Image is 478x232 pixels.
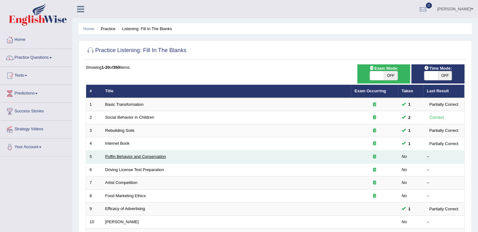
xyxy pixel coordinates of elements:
span: You cannot take this question anymore [406,206,413,212]
a: Driving License Test Preparation [105,167,164,172]
h2: Practice Listening: Fill In The Blanks [86,46,186,55]
th: Title [102,85,351,98]
td: 4 [86,137,102,150]
td: 2 [86,111,102,124]
span: 0 [426,3,432,8]
th: Last Result [423,85,464,98]
span: You cannot take this question anymore [406,101,413,108]
a: Home [83,26,94,31]
a: Your Account [0,138,72,154]
div: Exam occurring question [354,102,395,108]
td: 9 [86,202,102,216]
td: 3 [86,124,102,137]
div: Show exams occurring in exams [357,64,410,84]
a: Basic Transformation [105,102,144,107]
a: Exam Occurring [354,89,386,93]
em: No [402,193,407,198]
div: – [427,180,461,186]
div: Exam occurring question [354,128,395,134]
span: OFF [438,71,452,80]
a: [PERSON_NAME] [105,219,139,224]
th: # [86,85,102,98]
span: Time Mode: [422,65,454,72]
b: 1-20 [102,65,110,70]
a: Internet Book [105,141,129,146]
em: No [402,180,407,185]
td: 10 [86,215,102,229]
div: – [427,219,461,225]
a: Success Stories [0,103,72,118]
em: No [402,167,407,172]
span: Exam Mode: [367,65,401,72]
div: Exam occurring question [354,167,395,173]
em: No [402,154,407,159]
td: 8 [86,189,102,202]
div: Partially Correct [427,206,461,212]
a: Practice Questions [0,49,72,65]
th: Taken [398,85,423,98]
div: Partially Correct [427,127,461,134]
a: Predictions [0,85,72,100]
div: Exam occurring question [354,193,395,199]
div: Exam occurring question [354,180,395,186]
div: Exam occurring question [354,115,395,121]
div: – [427,154,461,160]
em: No [402,219,407,224]
td: 6 [86,163,102,176]
span: OFF [384,71,398,80]
div: Partially Correct [427,101,461,108]
a: Social Behavior in Children [105,115,154,120]
div: Showing of items. [86,64,464,70]
div: Exam occurring question [354,141,395,147]
b: 350 [113,65,120,70]
li: Practice [95,26,115,32]
a: Puffin Behavior and Conservation [105,154,166,159]
div: – [427,193,461,199]
td: 1 [86,98,102,111]
span: You cannot take this question anymore [406,114,413,121]
td: 5 [86,150,102,164]
span: You cannot take this question anymore [406,140,413,147]
td: 7 [86,176,102,190]
div: Correct [427,114,447,121]
div: Partially Correct [427,140,461,147]
a: Artist Competition [105,180,138,185]
a: Tests [0,67,72,83]
a: Home [0,31,72,47]
span: You cannot take this question anymore [406,127,413,134]
a: Food Marketing Ethics [105,193,146,198]
a: Rebuilding Soils [105,128,135,133]
a: Strategy Videos [0,121,72,136]
li: Listening: Fill In The Blanks [117,26,172,32]
a: Efficacy of Advertising [105,206,145,211]
div: Exam occurring question [354,154,395,160]
div: – [427,167,461,173]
